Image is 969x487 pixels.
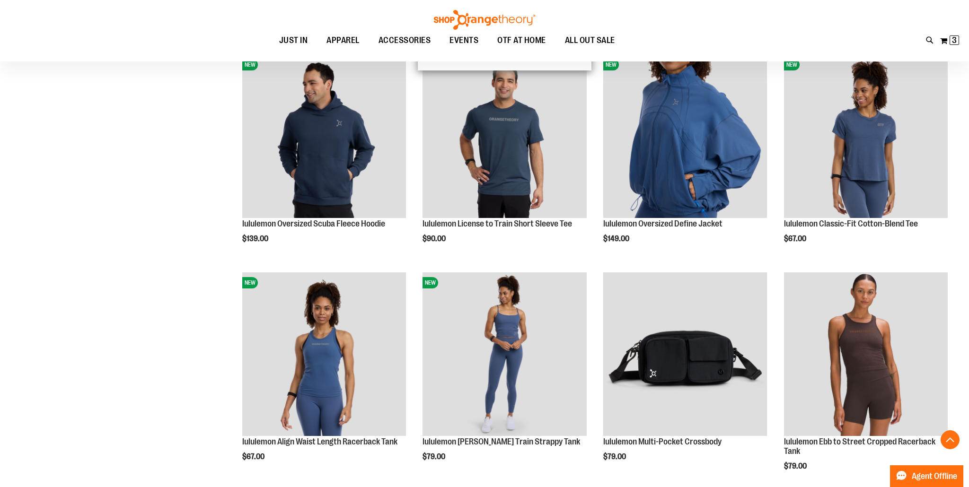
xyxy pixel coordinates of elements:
button: Agent Offline [890,465,963,487]
a: lululemon Oversized Define JacketNEW [603,54,767,219]
a: lululemon Wunder Train Strappy TankNEW [423,272,586,437]
img: lululemon Ebb to Street Cropped Racerback Tank [784,272,948,436]
a: lululemon Ebb to Street Cropped Racerback Tank [784,272,948,437]
div: product [599,50,772,267]
span: $149.00 [603,235,631,243]
div: product [238,268,411,485]
span: 3 [952,35,957,45]
div: product [418,50,591,267]
img: Shop Orangetheory [432,10,537,30]
a: lululemon Classic-Fit Cotton-Blend Tee [784,219,918,228]
a: lululemon [PERSON_NAME] Train Strappy Tank [423,437,580,446]
span: $67.00 [242,452,266,461]
span: OTF AT HOME [497,30,546,51]
span: $67.00 [784,235,808,243]
span: $79.00 [423,452,447,461]
span: $90.00 [423,235,447,243]
span: NEW [603,59,619,70]
img: lululemon Oversized Scuba Fleece Hoodie [242,54,406,218]
span: $79.00 [784,462,808,470]
span: ALL OUT SALE [565,30,615,51]
a: lululemon Classic-Fit Cotton-Blend TeeNEW [784,54,948,219]
div: product [779,50,952,267]
a: lululemon Multi-Pocket Crossbody [603,437,722,446]
span: NEW [423,277,438,288]
a: lululemon Multi-Pocket Crossbody [603,272,767,437]
span: APPAREL [326,30,360,51]
img: lululemon Multi-Pocket Crossbody [603,272,767,436]
img: lululemon License to Train Short Sleeve Tee [423,54,586,218]
div: product [238,50,411,267]
span: NEW [242,277,258,288]
img: lululemon Oversized Define Jacket [603,54,767,218]
img: lululemon Wunder Train Strappy Tank [423,272,586,436]
span: Agent Offline [912,472,957,481]
a: lululemon Align Waist Length Racerback Tank [242,437,397,446]
a: lululemon Oversized Scuba Fleece Hoodie [242,219,385,228]
span: NEW [242,59,258,70]
span: $139.00 [242,235,270,243]
img: lululemon Align Waist Length Racerback Tank [242,272,406,436]
a: lululemon Oversized Define Jacket [603,219,722,228]
a: lululemon Oversized Scuba Fleece HoodieNEW [242,54,406,219]
a: lululemon License to Train Short Sleeve TeeNEW [423,54,586,219]
div: product [599,268,772,485]
span: $79.00 [603,452,627,461]
span: JUST IN [279,30,308,51]
a: lululemon Align Waist Length Racerback TankNEW [242,272,406,437]
a: lululemon License to Train Short Sleeve Tee [423,219,572,228]
button: Back To Top [941,430,960,449]
span: ACCESSORIES [379,30,431,51]
span: NEW [784,59,800,70]
img: lululemon Classic-Fit Cotton-Blend Tee [784,54,948,218]
a: lululemon Ebb to Street Cropped Racerback Tank [784,437,935,456]
div: product [418,268,591,485]
span: EVENTS [449,30,478,51]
